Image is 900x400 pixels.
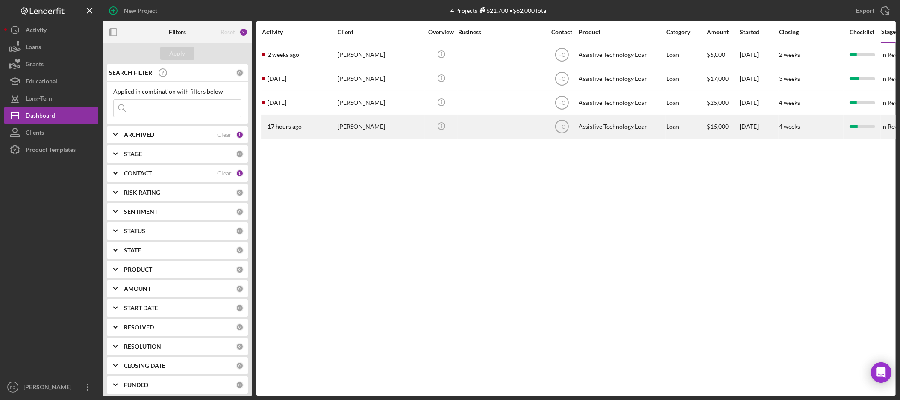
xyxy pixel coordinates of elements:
div: [PERSON_NAME] [338,92,423,114]
b: RESOLUTION [124,343,161,350]
div: Assistive Technology Loan [579,116,664,138]
div: [PERSON_NAME] [338,116,423,138]
div: Checklist [844,29,880,36]
b: SEARCH FILTER [109,69,152,76]
div: 0 [236,285,244,293]
div: Long-Term [26,90,54,109]
div: $21,700 [477,7,508,14]
time: 2025-09-10 01:35 [268,51,299,58]
div: Product Templates [26,141,76,160]
button: Grants [4,56,98,73]
div: Grants [26,56,44,75]
div: 0 [236,304,244,312]
div: [DATE] [740,116,778,138]
div: 0 [236,266,244,273]
div: Reset [221,29,235,36]
div: Clear [217,170,232,177]
button: Export [847,2,896,19]
div: Clear [217,131,232,138]
time: 2025-09-18 04:57 [268,99,286,106]
b: CLOSING DATE [124,362,165,369]
b: Filters [169,29,186,36]
div: 0 [236,246,244,254]
div: 0 [236,227,244,235]
text: FC [559,100,565,106]
b: RISK RATING [124,189,160,196]
div: [DATE] [740,68,778,90]
div: Amount [707,29,739,36]
b: STATUS [124,228,145,234]
div: Dashboard [26,107,55,126]
div: Overview [425,29,457,36]
div: Apply [170,47,185,60]
div: New Project [124,2,157,19]
time: 2025-09-15 01:23 [268,75,286,82]
div: Educational [26,73,57,92]
div: Loan [666,68,706,90]
button: Long-Term [4,90,98,107]
button: Apply [160,47,194,60]
b: STATE [124,247,141,254]
span: $15,000 [707,123,729,130]
div: Product [579,29,664,36]
div: [PERSON_NAME] [21,379,77,398]
b: ARCHIVED [124,131,154,138]
div: [PERSON_NAME] [338,44,423,66]
div: Started [740,29,778,36]
button: Educational [4,73,98,90]
button: Loans [4,39,98,56]
div: 1 [236,169,244,177]
div: Activity [26,21,47,41]
time: 4 weeks [779,99,800,106]
div: Category [666,29,706,36]
div: 0 [236,69,244,77]
div: 0 [236,362,244,370]
div: 0 [236,323,244,331]
div: 0 [236,208,244,216]
div: Loan [666,116,706,138]
div: Client [338,29,423,36]
span: $25,000 [707,99,729,106]
button: Product Templates [4,141,98,158]
div: 0 [236,343,244,350]
div: 4 Projects • $62,000 Total [450,7,548,14]
text: FC [559,76,565,82]
div: Closing [779,29,843,36]
b: SENTIMENT [124,208,158,215]
b: FUNDED [124,382,148,388]
div: 1 [236,131,244,139]
div: Export [856,2,874,19]
div: Contact [546,29,578,36]
div: 0 [236,189,244,196]
div: Open Intercom Messenger [871,362,891,383]
div: Loan [666,44,706,66]
b: RESOLVED [124,324,154,331]
a: Dashboard [4,107,98,124]
div: Business [458,29,544,36]
div: 0 [236,381,244,389]
div: Assistive Technology Loan [579,92,664,114]
time: 3 weeks [779,75,800,82]
span: $17,000 [707,75,729,82]
div: Loans [26,39,41,58]
button: New Project [103,2,166,19]
button: Clients [4,124,98,141]
div: Loan [666,92,706,114]
button: FC[PERSON_NAME] [4,379,98,396]
div: [PERSON_NAME] [338,68,423,90]
div: Activity [262,29,337,36]
div: [DATE] [740,92,778,114]
div: Assistive Technology Loan [579,68,664,90]
b: STAGE [124,151,142,157]
div: Assistive Technology Loan [579,44,664,66]
b: PRODUCT [124,266,152,273]
button: Activity [4,21,98,39]
b: START DATE [124,305,158,311]
div: 0 [236,150,244,158]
